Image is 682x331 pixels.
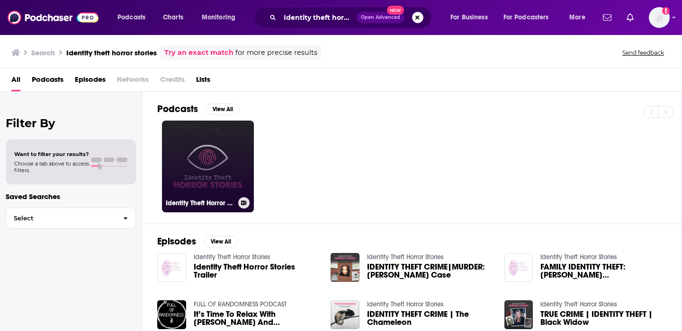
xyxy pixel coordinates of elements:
h2: Episodes [157,235,196,247]
button: Show profile menu [649,7,670,28]
a: EpisodesView All [157,235,238,247]
span: Credits [160,72,185,91]
span: Charts [163,11,183,24]
span: More [569,11,585,24]
a: Lists [196,72,210,91]
button: View All [206,104,240,115]
h3: Identity Theft Horror Stories [166,199,234,207]
button: open menu [444,10,500,25]
a: Identity Theft Horror Stories [194,253,270,261]
button: Select [6,208,136,229]
span: For Podcasters [503,11,549,24]
a: It’s Time To Relax With Miranda And Jose With Funny Personal Stories! Horror And Hilarious￼ Stori... [194,310,320,326]
img: Podchaser - Follow, Share and Rate Podcasts [8,9,99,26]
h2: Filter By [6,116,136,130]
button: open menu [195,10,248,25]
a: IDENTITY THEFT CRIME|MURDER: Viktoria Nasyrova Case [367,263,493,279]
button: View All [204,236,238,247]
img: IDENTITY THEFT CRIME|MURDER: Viktoria Nasyrova Case [331,253,359,282]
span: Podcasts [117,11,145,24]
a: Identity Theft Horror Stories [540,253,617,261]
button: open menu [111,10,158,25]
a: All [11,72,20,91]
h3: Identity theft horror stories [66,48,157,57]
a: TRUE CRIME | IDENTITY THEFT | Black Widow [540,310,666,326]
img: It’s Time To Relax With Miranda And Jose With Funny Personal Stories! Horror And Hilarious￼ Stori... [157,300,186,329]
input: Search podcasts, credits, & more... [280,10,357,25]
img: TRUE CRIME | IDENTITY THEFT | Black Widow [504,300,533,329]
img: IDENTITY THEFT CRIME | The Chameleon [331,300,359,329]
span: For Business [450,11,488,24]
a: Episodes [75,72,106,91]
a: Identity Theft Horror Stories [540,300,617,308]
span: Monitoring [202,11,235,24]
span: Logged in as DineRacoma [649,7,670,28]
span: Networks [117,72,149,91]
span: IDENTITY THEFT CRIME|MURDER: [PERSON_NAME] Case [367,263,493,279]
a: PodcastsView All [157,103,240,115]
button: open menu [497,10,563,25]
p: Saved Searches [6,192,136,201]
span: Select [6,215,116,221]
a: Show notifications dropdown [599,9,615,26]
span: for more precise results [235,47,317,58]
a: Try an exact match [164,47,233,58]
span: FAMILY IDENTITY THEFT:[PERSON_NAME] [PERSON_NAME][GEOGRAPHIC_DATA] [540,263,666,279]
button: Open AdvancedNew [357,12,404,23]
span: New [387,6,404,15]
h2: Podcasts [157,103,198,115]
span: Open Advanced [361,15,400,20]
a: Podcasts [32,72,63,91]
a: Identity Theft Horror Stories [162,121,254,212]
span: Choose a tab above to access filters. [14,160,89,174]
a: Identity Theft Horror Stories [367,253,444,261]
a: IDENTITY THEFT CRIME | The Chameleon [367,310,493,326]
a: FAMILY IDENTITY THEFT:Axton Betz-Hamilton [540,263,666,279]
div: Search podcasts, credits, & more... [263,7,440,28]
a: Identity Theft Horror Stories [367,300,444,308]
img: Identity Theft Horror Stories Trailer [157,253,186,282]
a: Charts [157,10,189,25]
img: User Profile [649,7,670,28]
button: Send feedback [619,49,667,57]
button: open menu [563,10,597,25]
a: Identity Theft Horror Stories Trailer [194,263,320,279]
span: It’s Time To Relax With [PERSON_NAME] And [PERSON_NAME] With Funny Personal Stories! Horror And H... [194,310,320,326]
a: FULL OF RANDOMNESS PODCAST [194,300,287,308]
img: FAMILY IDENTITY THEFT:Axton Betz-Hamilton [504,253,533,282]
span: Want to filter your results? [14,151,89,157]
h3: Search [31,48,55,57]
svg: Add a profile image [662,7,670,15]
a: Show notifications dropdown [623,9,637,26]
